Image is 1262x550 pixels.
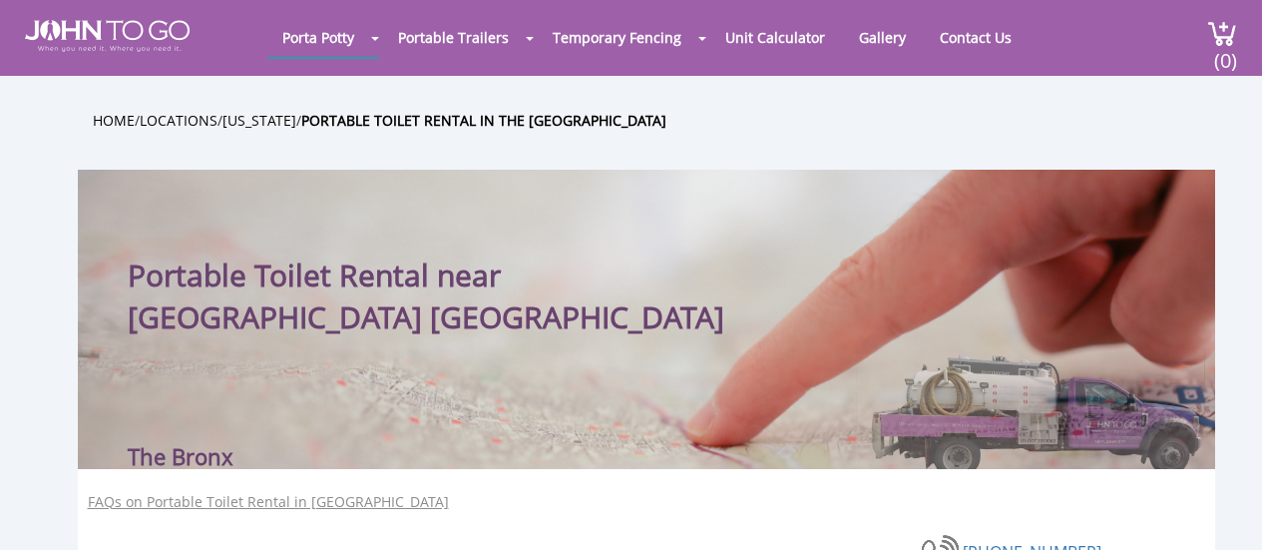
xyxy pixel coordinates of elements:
a: [US_STATE] [222,111,296,130]
img: Truck [856,348,1205,469]
a: Locations [140,111,217,130]
a: Portable Trailers [383,18,524,57]
a: FAQs on Portable Toilet Rental in [GEOGRAPHIC_DATA] [88,492,449,512]
a: Temporary Fencing [538,18,696,57]
a: Porta Potty [267,18,369,57]
h1: Portable Toilet Rental near [GEOGRAPHIC_DATA] [GEOGRAPHIC_DATA] [128,210,771,338]
span: (0) [1213,31,1237,74]
a: Gallery [844,18,921,57]
a: Home [93,111,135,130]
h3: The Bronx [128,454,233,459]
img: JOHN to go [25,20,190,52]
a: Unit Calculator [710,18,840,57]
a: Contact Us [925,18,1027,57]
img: cart a [1207,20,1237,47]
ul: / / / [93,109,1230,132]
a: Portable Toilet Rental in the [GEOGRAPHIC_DATA] [301,111,666,130]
